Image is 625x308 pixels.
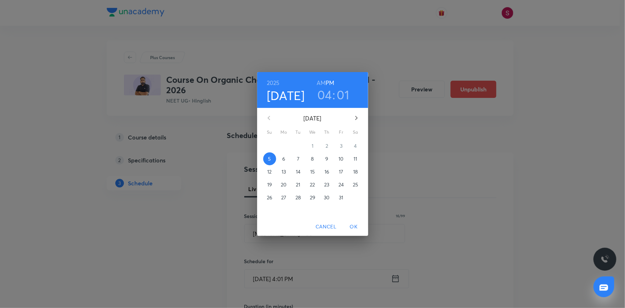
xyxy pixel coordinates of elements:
span: We [306,129,319,136]
p: 15 [310,168,315,175]
button: 27 [278,191,290,204]
button: 23 [321,178,333,191]
span: Tu [292,129,305,136]
button: OK [342,220,365,233]
button: 12 [263,165,276,178]
button: 20 [278,178,290,191]
p: 27 [281,194,286,201]
span: Cancel [316,222,336,231]
p: 9 [325,155,328,162]
button: 8 [306,152,319,165]
button: 18 [349,165,362,178]
button: [DATE] [267,88,305,103]
p: 13 [282,168,286,175]
button: 30 [321,191,333,204]
p: 6 [282,155,285,162]
p: 24 [338,181,344,188]
button: 2025 [267,78,280,88]
button: 24 [335,178,348,191]
span: Fr [335,129,348,136]
button: 25 [349,178,362,191]
button: 04 [317,87,332,102]
p: 30 [324,194,330,201]
button: 19 [263,178,276,191]
button: 21 [292,178,305,191]
span: Sa [349,129,362,136]
p: 21 [296,181,300,188]
button: 26 [263,191,276,204]
button: 7 [292,152,305,165]
span: Mo [278,129,290,136]
button: 15 [306,165,319,178]
p: 5 [268,155,271,162]
span: Th [321,129,333,136]
button: 6 [278,152,290,165]
button: 9 [321,152,333,165]
p: 18 [353,168,358,175]
button: 28 [292,191,305,204]
span: OK [345,222,362,231]
p: 26 [267,194,272,201]
p: 16 [324,168,329,175]
h3: : [332,87,335,102]
button: 22 [306,178,319,191]
button: 10 [335,152,348,165]
button: 13 [278,165,290,178]
button: 29 [306,191,319,204]
button: Cancel [313,220,339,233]
button: 01 [337,87,350,102]
span: Su [263,129,276,136]
p: 23 [324,181,329,188]
p: 7 [297,155,299,162]
button: 16 [321,165,333,178]
p: 10 [338,155,343,162]
button: 5 [263,152,276,165]
button: 14 [292,165,305,178]
button: PM [326,78,334,88]
p: 29 [310,194,315,201]
button: AM [317,78,326,88]
p: 8 [311,155,314,162]
p: 25 [353,181,358,188]
p: 17 [339,168,343,175]
p: 31 [339,194,343,201]
p: 28 [295,194,301,201]
p: [DATE] [278,114,348,123]
p: 14 [296,168,301,175]
button: 11 [349,152,362,165]
p: 11 [354,155,357,162]
p: 19 [267,181,272,188]
p: 20 [281,181,287,188]
p: 22 [310,181,315,188]
button: 17 [335,165,348,178]
p: 12 [267,168,271,175]
button: 31 [335,191,348,204]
